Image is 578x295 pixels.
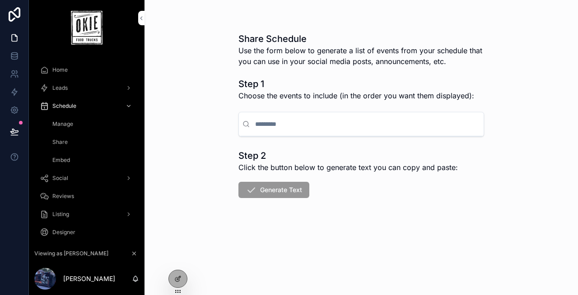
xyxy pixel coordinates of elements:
a: Leads [34,80,139,96]
span: Choose the events to include (in the order you want them displayed): [238,90,474,101]
span: Use the form below to generate a list of events from your schedule that you can use in your socia... [238,45,484,67]
span: Home [52,66,68,74]
a: Designer [34,224,139,240]
span: Click the button below to generate text you can copy and paste: [238,162,458,173]
span: Schedule [52,102,76,110]
span: Designer [52,229,75,236]
a: Share [45,134,139,150]
a: Reviews [34,188,139,204]
h1: Step 1 [238,78,474,90]
div: scrollable content [29,55,144,245]
span: Viewing as [PERSON_NAME] [34,250,108,257]
a: Embed [45,152,139,168]
span: Social [52,175,68,182]
h1: Step 2 [238,149,458,162]
span: Share [52,138,68,146]
a: Manage [45,116,139,132]
span: Leads [52,84,68,92]
img: App logo [71,11,102,45]
span: Manage [52,120,73,128]
a: Home [34,62,139,78]
span: Listing [52,211,69,218]
a: Listing [34,206,139,222]
a: Schedule [34,98,139,114]
a: Social [34,170,139,186]
h1: Share Schedule [238,32,484,45]
p: [PERSON_NAME] [63,274,115,283]
span: Embed [52,157,70,164]
span: Reviews [52,193,74,200]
